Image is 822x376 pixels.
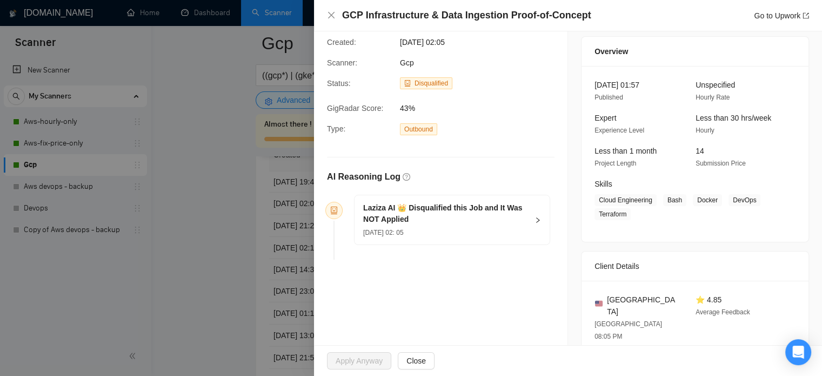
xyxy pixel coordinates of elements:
[327,170,400,183] h5: AI Reasoning Log
[594,81,639,89] span: [DATE] 01:57
[594,127,644,134] span: Experience Level
[594,252,796,281] div: Client Details
[363,202,528,225] h5: Laziza AI 👑 Disqualified this Job and It Was NOT Applied
[785,339,811,365] div: Open Intercom Messenger
[696,295,721,304] span: ⭐ 4.85
[594,194,657,206] span: Cloud Engineering
[400,123,437,135] span: Outbound
[696,94,730,101] span: Hourly Rate
[400,36,562,48] span: [DATE] 02:05
[327,38,356,47] span: Created:
[696,114,771,122] span: Less than 30 hrs/week
[327,79,351,88] span: Status:
[729,194,760,206] span: DevOps
[342,9,591,22] h4: GCP Infrastructure & Data Ingestion Proof-of-Concept
[415,80,448,87] span: Disqualified
[696,147,704,155] span: 14
[754,11,809,20] a: Go to Upworkexport
[330,207,338,214] span: robot
[327,104,383,113] span: GigRadar Score:
[594,94,623,101] span: Published
[803,12,809,19] span: export
[363,229,403,236] span: [DATE] 02: 05
[594,147,657,155] span: Less than 1 month
[406,355,426,367] span: Close
[607,294,678,318] span: [GEOGRAPHIC_DATA]
[693,194,722,206] span: Docker
[696,81,735,89] span: Unspecified
[594,160,636,167] span: Project Length
[594,208,631,220] span: Terraform
[696,308,750,316] span: Average Feedback
[327,11,336,20] button: Close
[594,114,616,122] span: Expert
[594,45,628,57] span: Overview
[595,300,603,307] img: 🇺🇸
[400,102,562,114] span: 43%
[327,11,336,19] span: close
[534,217,541,223] span: right
[696,160,746,167] span: Submission Price
[403,173,410,181] span: question-circle
[400,58,414,67] span: Gcp
[594,180,612,188] span: Skills
[327,124,345,133] span: Type:
[327,58,357,67] span: Scanner:
[663,194,686,206] span: Bash
[594,320,662,340] span: [GEOGRAPHIC_DATA] 08:05 PM
[404,80,411,87] span: robot
[398,352,435,370] button: Close
[696,127,714,134] span: Hourly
